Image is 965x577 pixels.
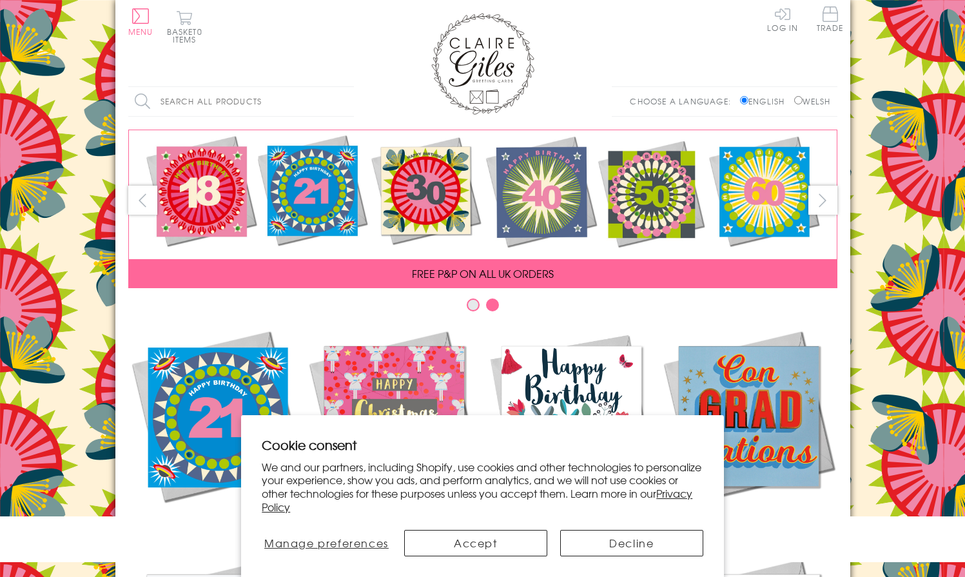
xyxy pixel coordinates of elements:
span: Trade [817,6,844,32]
a: Christmas [306,328,483,530]
input: Search all products [128,87,354,116]
a: Birthdays [483,328,660,530]
button: Manage preferences [262,530,391,556]
div: Carousel Pagination [128,298,837,318]
h2: Cookie consent [262,436,703,454]
button: prev [128,186,157,215]
span: FREE P&P ON ALL UK ORDERS [412,266,554,281]
button: Carousel Page 1 [467,298,480,311]
a: Log In [767,6,798,32]
button: Decline [560,530,703,556]
span: Menu [128,26,153,37]
button: next [808,186,837,215]
a: Privacy Policy [262,485,692,514]
input: Welsh [794,96,803,104]
span: Academic [716,514,782,530]
span: New Releases [174,514,258,530]
button: Accept [404,530,547,556]
span: 0 items [173,26,202,45]
a: New Releases [128,328,306,530]
p: Choose a language: [630,95,737,107]
p: We and our partners, including Shopify, use cookies and other technologies to personalize your ex... [262,460,703,514]
a: Academic [660,328,837,530]
a: Trade [817,6,844,34]
input: Search [341,87,354,116]
span: Manage preferences [264,535,389,551]
button: Basket0 items [167,10,202,43]
img: Claire Giles Greetings Cards [431,13,534,115]
label: English [740,95,791,107]
input: English [740,96,748,104]
label: Welsh [794,95,831,107]
button: Carousel Page 2 (Current Slide) [486,298,499,311]
button: Menu [128,8,153,35]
